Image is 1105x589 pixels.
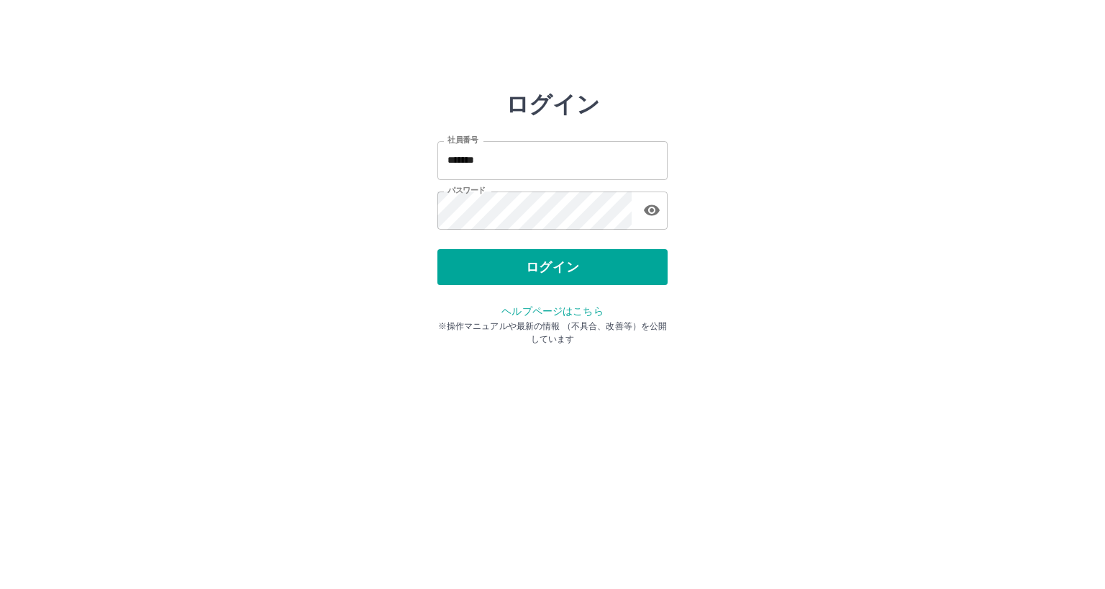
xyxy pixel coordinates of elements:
[506,91,600,118] h2: ログイン
[437,249,668,285] button: ログイン
[447,185,486,196] label: パスワード
[501,305,603,317] a: ヘルプページはこちら
[437,320,668,346] p: ※操作マニュアルや最新の情報 （不具合、改善等）を公開しています
[447,135,478,145] label: 社員番号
